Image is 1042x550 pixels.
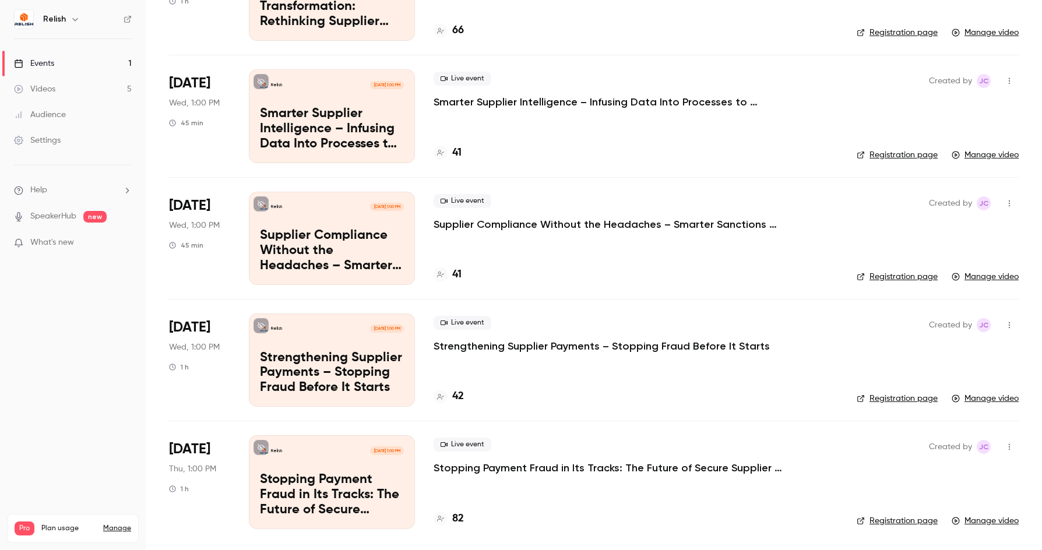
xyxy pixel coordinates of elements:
[979,196,988,210] span: JC
[169,196,210,215] span: [DATE]
[169,192,230,285] div: Apr 16 Wed, 1:00 PM (America/New York)
[857,27,938,38] a: Registration page
[434,194,491,208] span: Live event
[14,58,54,69] div: Events
[271,448,282,454] p: Relish
[952,149,1019,161] a: Manage video
[857,149,938,161] a: Registration page
[169,69,230,163] div: Apr 30 Wed, 1:00 PM (America/New York)
[434,461,783,475] a: Stopping Payment Fraud in Its Tracks: The Future of Secure Supplier Onboarding
[979,440,988,454] span: JC
[41,524,96,533] span: Plan usage
[952,271,1019,283] a: Manage video
[169,97,220,109] span: Wed, 1:00 PM
[169,435,230,528] div: Mar 27 Thu, 1:00 PM (America/New York)
[169,463,216,475] span: Thu, 1:00 PM
[169,362,189,372] div: 1 h
[14,135,61,146] div: Settings
[118,238,132,248] iframe: Noticeable Trigger
[14,83,55,95] div: Videos
[452,267,462,283] h4: 41
[169,341,220,353] span: Wed, 1:00 PM
[370,446,403,454] span: [DATE] 1:00 PM
[857,393,938,404] a: Registration page
[249,313,415,407] a: Strengthening Supplier Payments – Stopping Fraud Before It StartsRelish[DATE] 1:00 PMStrengthenin...
[169,440,210,459] span: [DATE]
[249,69,415,163] a: Smarter Supplier Intelligence – Infusing Data Into Processes to Reduce Risk & Improve DecisionsRe...
[83,211,107,223] span: new
[260,228,404,273] p: Supplier Compliance Without the Headaches – Smarter Sanctions & Watchlist Monitoring
[169,484,189,493] div: 1 h
[260,473,404,517] p: Stopping Payment Fraud in Its Tracks: The Future of Secure Supplier Onboarding
[434,511,464,527] a: 82
[979,318,988,332] span: JC
[434,316,491,330] span: Live event
[271,326,282,332] p: Relish
[169,220,220,231] span: Wed, 1:00 PM
[169,313,230,407] div: Apr 2 Wed, 1:00 PM (America/New York)
[103,524,131,533] a: Manage
[857,515,938,527] a: Registration page
[452,511,464,527] h4: 82
[15,10,33,29] img: Relish
[929,74,972,88] span: Created by
[977,196,991,210] span: Joseph Cochran
[30,184,47,196] span: Help
[434,95,783,109] a: Smarter Supplier Intelligence – Infusing Data Into Processes to Reduce Risk & Improve Decisions
[370,81,403,89] span: [DATE] 1:00 PM
[15,521,34,535] span: Pro
[30,210,76,223] a: SpeakerHub
[249,435,415,528] a: Stopping Payment Fraud in Its Tracks: The Future of Secure Supplier OnboardingRelish[DATE] 1:00 P...
[952,27,1019,38] a: Manage video
[271,82,282,88] p: Relish
[979,74,988,88] span: JC
[977,74,991,88] span: Joseph Cochran
[434,389,464,404] a: 42
[260,107,404,151] p: Smarter Supplier Intelligence – Infusing Data Into Processes to Reduce Risk & Improve Decisions
[434,438,491,452] span: Live event
[857,271,938,283] a: Registration page
[260,351,404,396] p: Strengthening Supplier Payments – Stopping Fraud Before It Starts
[977,440,991,454] span: Joseph Cochran
[169,241,203,250] div: 45 min
[434,23,464,38] a: 66
[434,72,491,86] span: Live event
[43,13,66,25] h6: Relish
[452,23,464,38] h4: 66
[14,184,132,196] li: help-dropdown-opener
[14,109,66,121] div: Audience
[952,515,1019,527] a: Manage video
[452,389,464,404] h4: 42
[929,196,972,210] span: Created by
[30,237,74,249] span: What's new
[169,74,210,93] span: [DATE]
[271,204,282,210] p: Relish
[929,318,972,332] span: Created by
[434,267,462,283] a: 41
[452,145,462,161] h4: 41
[169,118,203,128] div: 45 min
[370,325,403,333] span: [DATE] 1:00 PM
[169,318,210,337] span: [DATE]
[370,203,403,211] span: [DATE] 1:00 PM
[434,145,462,161] a: 41
[929,440,972,454] span: Created by
[434,217,783,231] a: Supplier Compliance Without the Headaches – Smarter Sanctions & Watchlist Monitoring
[952,393,1019,404] a: Manage video
[977,318,991,332] span: Joseph Cochran
[249,192,415,285] a: Supplier Compliance Without the Headaches – Smarter Sanctions & Watchlist MonitoringRelish[DATE] ...
[434,339,770,353] a: Strengthening Supplier Payments – Stopping Fraud Before It Starts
